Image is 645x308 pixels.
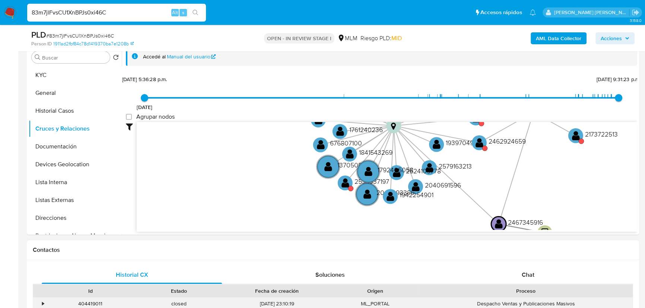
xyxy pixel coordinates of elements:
[328,113,359,123] text: 1841561679
[122,76,167,83] span: [DATE] 5:36:28 p.m.
[346,148,354,159] text: 
[33,246,633,254] h1: Contactos
[29,173,122,191] button: Lista Interna
[167,53,216,60] a: Manual del usuario
[330,138,362,148] text: 676807100
[433,139,441,150] text: 
[29,66,122,84] button: KYC
[472,112,480,123] text: 
[391,122,396,130] text: 
[508,218,543,227] text: 2467345916
[115,270,148,279] span: Historial CX
[136,113,175,121] span: Agrupar nodos
[113,54,119,62] button: Volver al orden por defecto
[188,7,203,18] button: search-icon
[365,166,372,177] text: 
[42,300,44,307] div: •
[126,114,132,120] input: Agrupar nodos
[35,54,41,60] button: Buscar
[29,209,122,227] button: Direcciones
[31,29,46,41] b: PLD
[172,9,178,16] span: Alt
[585,129,618,138] text: 2173722513
[317,139,325,150] text: 
[601,32,622,44] span: Acciones
[363,189,371,199] text: 
[426,162,433,173] text: 
[376,188,414,197] text: 2046093386
[51,287,129,295] div: Id
[143,53,166,60] span: Accedé al
[31,41,52,47] b: Person ID
[336,287,414,295] div: Origen
[349,125,383,134] text: 1761240236
[29,227,122,245] button: Restricciones Nuevo Mundo
[446,138,481,147] text: 1939704937
[29,84,122,102] button: General
[46,32,114,39] span: # 83m7jlFvsCU1XnBPJs0xi46C
[359,148,393,157] text: 1841543269
[341,177,349,188] text: 
[53,41,134,47] a: 1911ad2fbf84c78d1419370ba7e1208b
[182,9,184,16] span: s
[29,102,122,120] button: Historial Casos
[597,76,641,83] span: [DATE] 9:31:23 p.m.
[387,191,394,202] text: 
[391,34,402,42] span: MID
[324,161,332,172] text: 
[522,270,534,279] span: Chat
[541,227,548,238] text: 
[29,191,122,209] button: Listas Externas
[315,270,344,279] span: Soluciones
[378,165,413,174] text: 1792405058
[29,120,122,138] button: Cruces y Relaciones
[629,17,641,23] span: 3.158.0
[554,9,629,16] p: michelleangelica.rodriguez@mercadolibre.com.mx
[595,32,635,44] button: Acciones
[480,9,522,16] span: Accesos rápidos
[42,54,107,61] input: Buscar
[140,287,217,295] div: Estado
[531,32,587,44] button: AML Data Collector
[336,126,344,137] text: 
[228,287,326,295] div: Fecha de creación
[572,130,580,141] text: 
[337,160,373,170] text: 1370505982
[264,33,334,44] p: OPEN - IN REVIEW STAGE I
[337,34,358,42] div: MLM
[439,161,472,170] text: 2579163213
[412,181,420,192] text: 
[476,137,483,148] text: 
[495,218,503,229] text: 
[137,103,153,111] span: [DATE]
[406,166,441,176] text: 2524109778
[536,32,581,44] b: AML Data Collector
[530,9,536,16] a: Notificaciones
[27,8,206,17] input: Buscar usuario o caso...
[360,34,402,42] span: Riesgo PLD:
[400,190,433,199] text: 1942254901
[425,287,627,295] div: Proceso
[425,180,461,189] text: 2040691596
[29,138,122,155] button: Documentación
[632,9,639,16] a: Salir
[29,155,122,173] button: Devices Geolocation
[489,136,526,145] text: 2462924659
[355,176,389,186] text: 2535937197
